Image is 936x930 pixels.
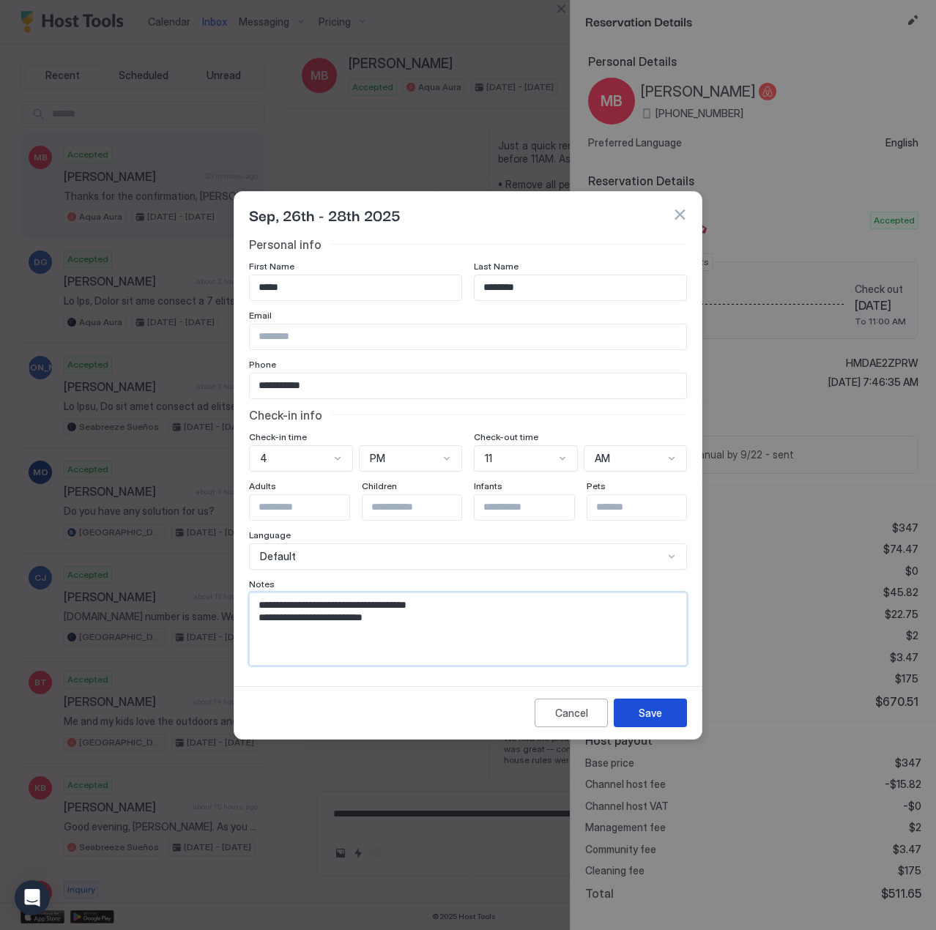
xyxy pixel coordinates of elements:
[249,480,276,491] span: Adults
[260,550,296,563] span: Default
[249,408,322,423] span: Check-in info
[15,880,50,915] div: Open Intercom Messenger
[614,699,687,727] button: Save
[249,529,291,540] span: Language
[595,452,610,465] span: AM
[260,452,267,465] span: 4
[587,480,606,491] span: Pets
[249,204,401,226] span: Sep, 26th - 28th 2025
[587,495,707,520] input: Input Field
[249,359,276,370] span: Phone
[485,452,492,465] span: 11
[474,261,519,272] span: Last Name
[250,593,686,665] textarea: Input Field
[535,699,608,727] button: Cancel
[362,480,397,491] span: Children
[249,261,294,272] span: First Name
[474,431,538,442] span: Check-out time
[250,275,461,300] input: Input Field
[370,452,385,465] span: PM
[474,480,502,491] span: Infants
[555,705,588,721] div: Cancel
[250,373,686,398] input: Input Field
[639,705,662,721] div: Save
[475,275,686,300] input: Input Field
[249,579,275,589] span: Notes
[363,495,483,520] input: Input Field
[250,495,370,520] input: Input Field
[249,431,307,442] span: Check-in time
[249,310,272,321] span: Email
[249,237,322,252] span: Personal info
[475,495,595,520] input: Input Field
[250,324,686,349] input: Input Field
